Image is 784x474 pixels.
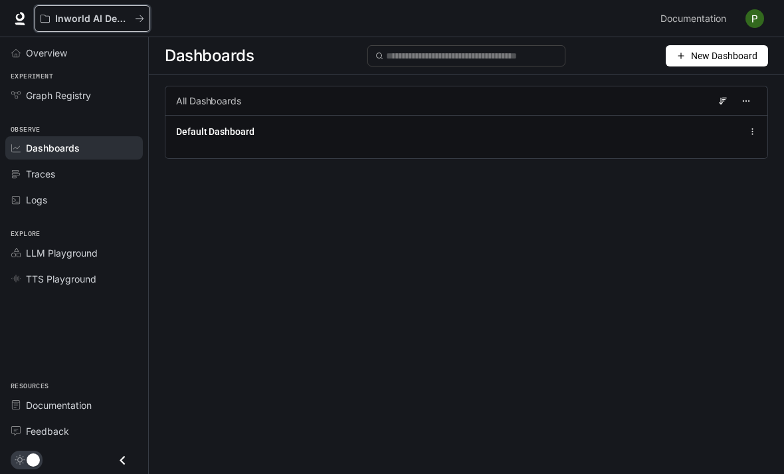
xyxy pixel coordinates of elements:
[108,447,138,474] button: Close drawer
[5,267,143,291] a: TTS Playground
[35,5,150,32] button: All workspaces
[5,41,143,64] a: Overview
[176,125,254,138] a: Default Dashboard
[5,188,143,211] a: Logs
[5,394,143,417] a: Documentation
[660,11,726,27] span: Documentation
[26,141,80,155] span: Dashboards
[655,5,736,32] a: Documentation
[5,136,143,160] a: Dashboards
[666,45,768,66] button: New Dashboard
[26,246,98,260] span: LLM Playground
[176,94,241,108] span: All Dashboards
[741,5,768,32] button: User avatar
[745,9,764,28] img: User avatar
[165,43,254,69] span: Dashboards
[26,424,69,438] span: Feedback
[26,398,92,412] span: Documentation
[26,167,55,181] span: Traces
[5,241,143,265] a: LLM Playground
[5,84,143,107] a: Graph Registry
[55,13,130,25] p: Inworld AI Demos
[26,272,96,286] span: TTS Playground
[26,46,67,60] span: Overview
[26,88,91,102] span: Graph Registry
[27,452,40,467] span: Dark mode toggle
[5,162,143,185] a: Traces
[691,49,757,63] span: New Dashboard
[26,193,47,207] span: Logs
[5,419,143,443] a: Feedback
